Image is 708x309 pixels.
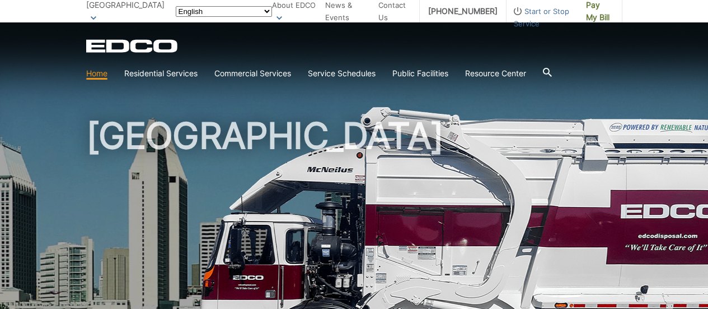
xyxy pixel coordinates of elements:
a: Commercial Services [214,67,291,80]
a: Public Facilities [392,67,448,80]
select: Select a language [176,6,272,17]
a: Resource Center [465,67,526,80]
a: Residential Services [124,67,198,80]
a: Home [86,67,107,80]
a: EDCD logo. Return to the homepage. [86,39,179,53]
a: Service Schedules [308,67,376,80]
